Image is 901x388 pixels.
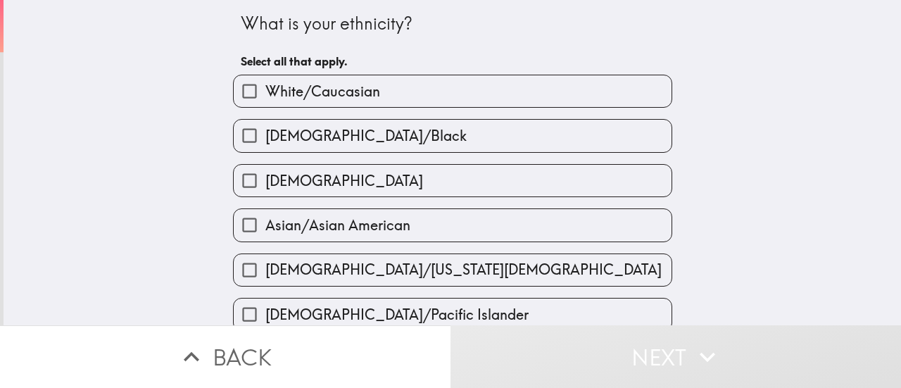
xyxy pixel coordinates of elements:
[234,209,672,241] button: Asian/Asian American
[234,299,672,330] button: [DEMOGRAPHIC_DATA]/Pacific Islander
[265,82,380,101] span: White/Caucasian
[234,254,672,286] button: [DEMOGRAPHIC_DATA]/[US_STATE][DEMOGRAPHIC_DATA]
[234,75,672,107] button: White/Caucasian
[265,305,529,325] span: [DEMOGRAPHIC_DATA]/Pacific Islander
[241,12,664,36] div: What is your ethnicity?
[265,215,410,235] span: Asian/Asian American
[241,54,664,69] h6: Select all that apply.
[234,165,672,196] button: [DEMOGRAPHIC_DATA]
[234,120,672,151] button: [DEMOGRAPHIC_DATA]/Black
[265,260,662,280] span: [DEMOGRAPHIC_DATA]/[US_STATE][DEMOGRAPHIC_DATA]
[265,171,423,191] span: [DEMOGRAPHIC_DATA]
[265,126,467,146] span: [DEMOGRAPHIC_DATA]/Black
[450,325,901,388] button: Next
